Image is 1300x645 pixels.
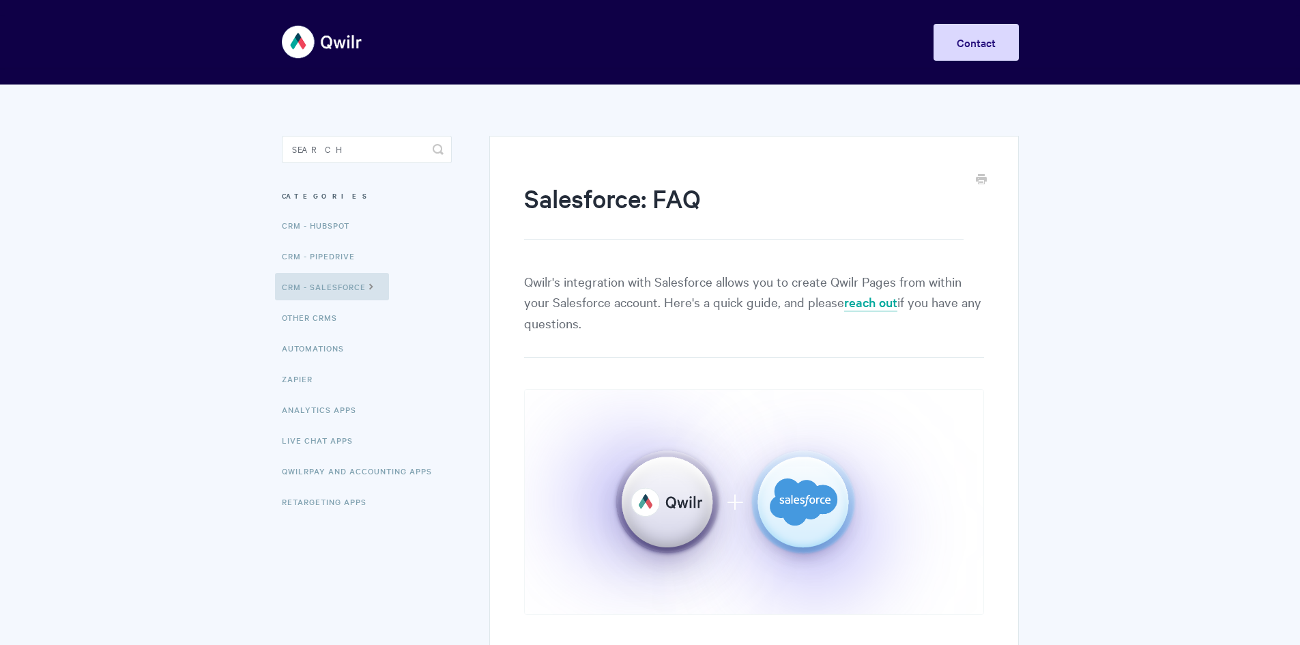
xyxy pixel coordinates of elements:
[282,365,323,392] a: Zapier
[282,334,354,362] a: Automations
[524,271,983,358] p: Qwilr's integration with Salesforce allows you to create Qwilr Pages from within your Salesforce ...
[976,173,987,188] a: Print this Article
[282,427,363,454] a: Live Chat Apps
[282,136,452,163] input: Search
[934,24,1019,61] a: Contact
[282,184,452,208] h3: Categories
[282,16,363,68] img: Qwilr Help Center
[275,273,389,300] a: CRM - Salesforce
[282,457,442,485] a: QwilrPay and Accounting Apps
[844,293,897,312] a: reach out
[282,304,347,331] a: Other CRMs
[282,242,365,270] a: CRM - Pipedrive
[282,488,377,515] a: Retargeting Apps
[282,212,360,239] a: CRM - HubSpot
[524,389,983,615] img: file-nIkNo7IJIu.png
[282,396,366,423] a: Analytics Apps
[524,181,963,240] h1: Salesforce: FAQ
